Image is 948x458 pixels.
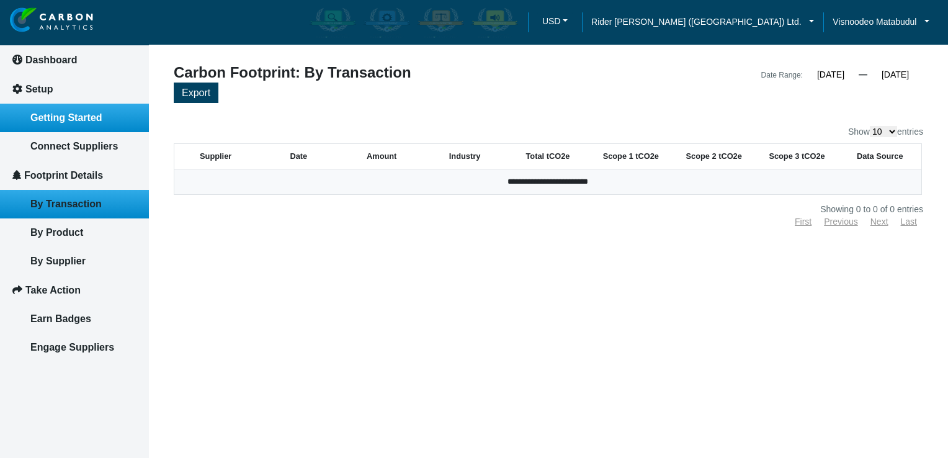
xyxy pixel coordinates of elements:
[591,15,802,29] span: Rider [PERSON_NAME] ([GEOGRAPHIC_DATA]) Ltd.
[16,151,226,179] input: Enter your email address
[203,6,233,36] div: Minimize live chat window
[833,15,916,29] span: Visnoodeo Matabudul
[25,285,81,295] span: Take Action
[423,144,506,169] th: Industry: activate to sort column ascending
[25,55,78,65] span: Dashboard
[472,7,518,38] img: carbon-advocate-enabled.png
[174,144,257,169] th: Supplier: activate to sort column ascending
[589,144,673,169] th: Scope 1 tCO2e: activate to sort column ascending
[364,7,410,38] img: carbon-efficient-enabled.png
[528,12,582,34] a: USDUSD
[182,360,225,377] em: Submit
[30,256,86,266] span: By Supplier
[340,144,423,169] th: Amount: activate to sort column ascending
[310,7,356,38] img: carbon-aware-enabled.png
[824,217,857,227] a: Previous
[761,68,803,83] div: Date Range:
[361,4,413,40] div: Carbon Efficient
[174,205,923,213] div: Showing 0 to 0 of 0 entries
[848,126,923,137] label: Show entries
[582,15,823,29] a: Rider [PERSON_NAME] ([GEOGRAPHIC_DATA]) Ltd.
[30,313,91,324] span: Earn Badges
[30,227,83,238] span: By Product
[839,144,922,169] th: Data Source
[756,144,839,169] th: Scope 3 tCO2e: activate to sort column ascending
[469,4,521,40] div: Carbon Advocate
[164,65,548,83] div: Carbon Footprint: By Transaction
[901,217,917,227] a: Last
[16,188,226,350] textarea: Type your message and click 'Submit'
[83,70,227,86] div: Leave a message
[30,199,102,209] span: By Transaction
[16,115,226,142] input: Enter your last name
[418,7,464,38] img: carbon-offsetter-enabled.png
[673,144,756,169] th: Scope 2 tCO2e: activate to sort column ascending
[870,126,897,137] select: Showentries
[182,88,210,98] span: Export
[10,7,93,33] img: insight-logo-2.png
[506,144,589,169] th: Total tCO2e: activate to sort column ascending
[24,170,103,181] span: Footprint Details
[859,70,867,79] span: —
[14,68,32,87] div: Navigation go back
[30,342,114,352] span: Engage Suppliers
[25,84,53,94] span: Setup
[415,4,467,40] div: Carbon Offsetter
[795,217,812,227] a: First
[823,15,939,29] a: Visnoodeo Matabudul
[174,83,218,103] button: Export
[870,217,888,227] a: Next
[307,4,359,40] div: Carbon Aware
[30,112,102,123] span: Getting Started
[30,141,118,151] span: Connect Suppliers
[257,144,340,169] th: Date: activate to sort column ascending
[537,12,573,30] button: USD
